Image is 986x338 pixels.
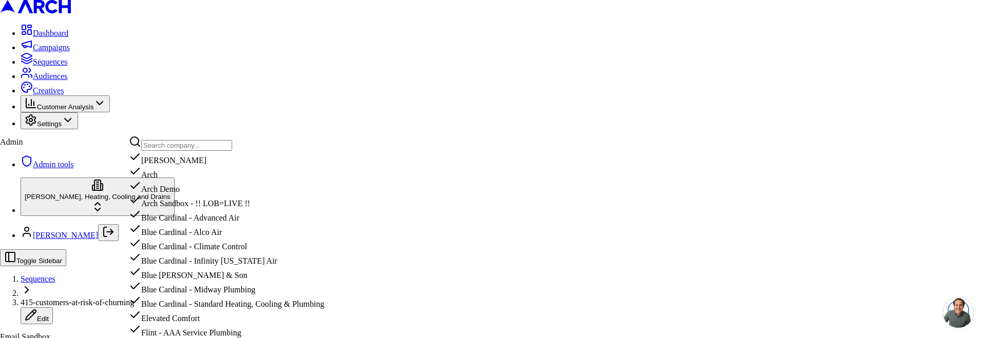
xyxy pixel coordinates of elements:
[129,323,359,337] div: Flint - AAA Service Plumbing
[129,294,359,309] div: Blue Cardinal - Standard Heating, Cooling & Plumbing
[129,165,359,180] div: Arch
[129,208,359,223] div: Blue Cardinal - Advanced Air
[141,140,232,151] input: Search company...
[129,151,359,165] div: [PERSON_NAME]
[129,251,359,266] div: Blue Cardinal - Infinity [US_STATE] Air
[129,223,359,237] div: Blue Cardinal - Alco Air
[129,309,359,323] div: Elevated Comfort
[129,266,359,280] div: Blue [PERSON_NAME] & Son
[129,194,359,208] div: Arch Sandbox - !! LOB=LIVE !!
[129,180,359,194] div: Arch Demo
[129,280,359,294] div: Blue Cardinal - Midway Plumbing
[129,237,359,251] div: Blue Cardinal - Climate Control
